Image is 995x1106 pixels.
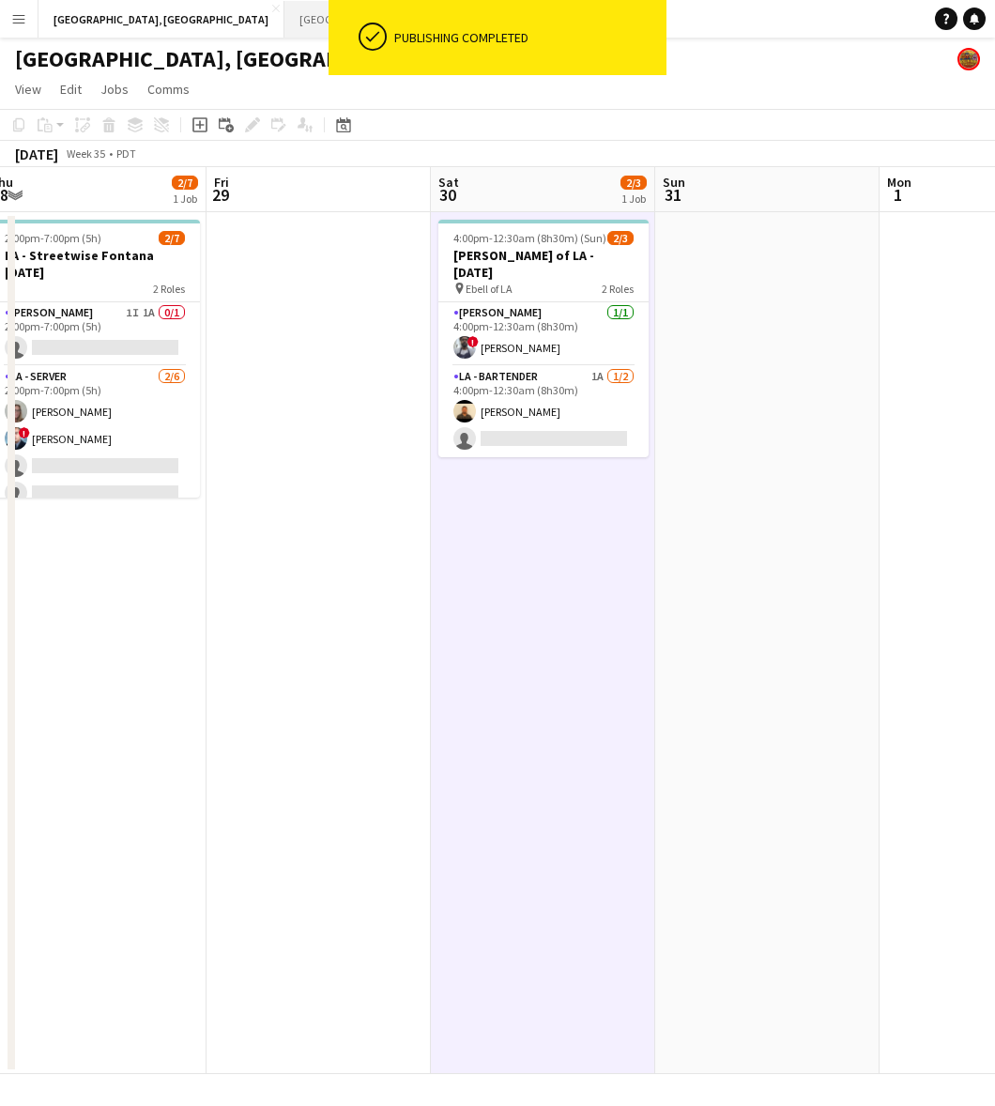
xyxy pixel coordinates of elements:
app-job-card: 4:00pm-12:30am (8h30m) (Sun)2/3[PERSON_NAME] of LA - [DATE] Ebell of LA2 Roles[PERSON_NAME]1/14:0... [438,220,649,457]
div: [DATE] [15,145,58,163]
span: 2:00pm-7:00pm (5h) [5,231,101,245]
span: View [15,81,41,98]
span: Sat [438,174,459,191]
span: 29 [211,184,229,206]
a: Comms [140,77,197,101]
a: Edit [53,77,89,101]
span: Edit [60,81,82,98]
div: 1 Job [173,192,197,206]
span: 4:00pm-12:30am (8h30m) (Sun) [453,231,606,245]
div: 1 Job [621,192,646,206]
span: 31 [660,184,685,206]
app-card-role: [PERSON_NAME]1/14:00pm-12:30am (8h30m)![PERSON_NAME] [438,302,649,366]
span: Sun [663,174,685,191]
div: Publishing completed [394,29,659,46]
span: Mon [887,174,911,191]
span: Comms [147,81,190,98]
button: [GEOGRAPHIC_DATA], [GEOGRAPHIC_DATA] [38,1,284,38]
span: 2 Roles [153,282,185,296]
span: 2/3 [620,176,647,190]
button: [GEOGRAPHIC_DATA], [US_STATE] [284,1,480,38]
span: 2 Roles [602,282,634,296]
a: Jobs [93,77,136,101]
app-card-role: LA - Bartender1A1/24:00pm-12:30am (8h30m)[PERSON_NAME] [438,366,649,457]
div: PDT [116,146,136,161]
span: Fri [214,174,229,191]
a: View [8,77,49,101]
h1: [GEOGRAPHIC_DATA], [GEOGRAPHIC_DATA] [15,45,445,73]
span: Week 35 [62,146,109,161]
span: 1 [884,184,911,206]
h3: [PERSON_NAME] of LA - [DATE] [438,247,649,281]
span: Jobs [100,81,129,98]
span: 30 [436,184,459,206]
span: 2/7 [172,176,198,190]
span: 2/7 [159,231,185,245]
span: ! [467,336,479,347]
span: ! [19,427,30,438]
span: Ebell of LA [466,282,513,296]
span: 2/3 [607,231,634,245]
app-user-avatar: Rollin Hero [957,48,980,70]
